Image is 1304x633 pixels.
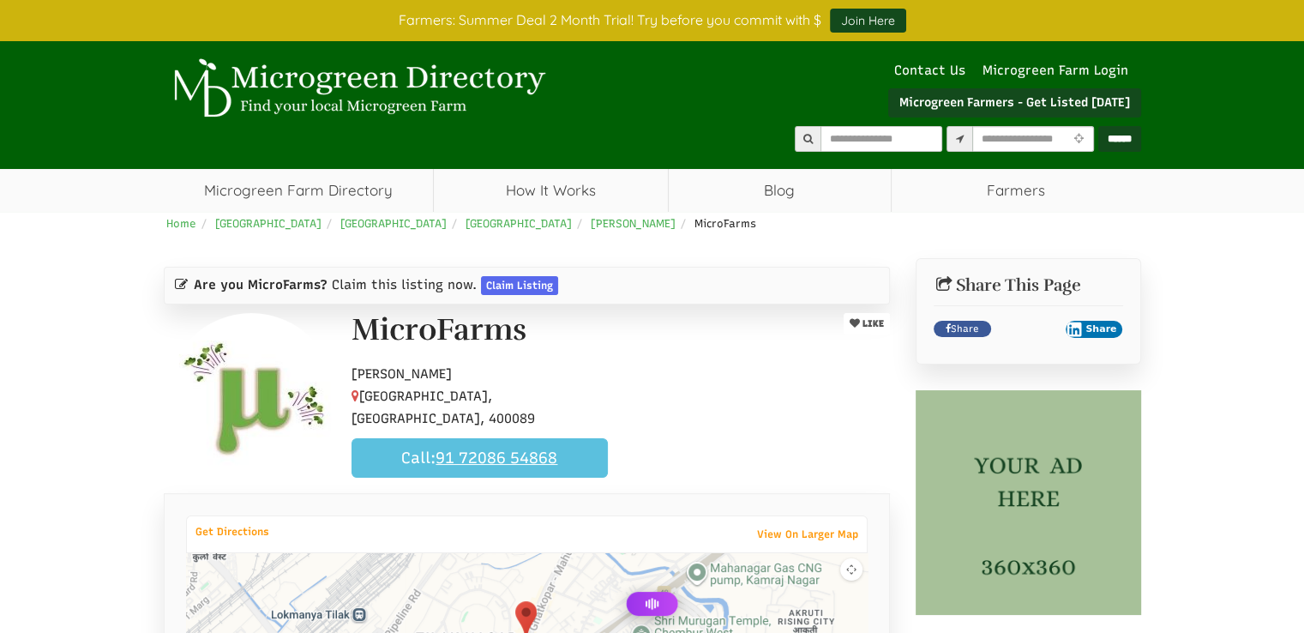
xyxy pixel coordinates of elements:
[164,58,550,118] img: Microgreen Directory
[166,217,196,230] a: Home
[164,169,434,212] a: Microgreen Farm Directory
[215,217,321,230] a: [GEOGRAPHIC_DATA]
[983,63,1137,78] a: Microgreen Farm Login
[844,313,890,335] button: LIKE
[436,449,557,467] u: 91 72086 54868
[748,522,867,546] a: View On Larger Map
[151,9,1154,33] div: Farmers: Summer Deal 2 Month Trial! Try before you commit with $
[669,169,891,212] a: Blog
[466,217,572,230] a: [GEOGRAPHIC_DATA]
[366,448,593,468] a: Call:91 72086 54868
[187,521,278,542] a: Get Directions
[934,276,1123,295] h2: Share This Page
[830,9,906,33] a: Join Here
[886,63,974,78] a: Contact Us
[352,389,535,426] span: [GEOGRAPHIC_DATA], [GEOGRAPHIC_DATA], 400089
[165,313,337,485] img: Contact MicroFarms
[164,493,891,494] ul: Profile Tabs
[1070,134,1088,145] i: Use Current Location
[332,276,477,294] span: Claim this listing now.
[892,169,1141,212] span: Farmers
[352,366,452,382] span: [PERSON_NAME]
[352,313,526,347] h1: MicroFarms
[840,558,862,581] button: Map camera controls
[434,169,668,212] a: How It Works
[1066,321,1123,338] button: Share
[888,88,1141,118] a: Microgreen Farmers - Get Listed [DATE]
[481,276,558,295] a: Claim Listing
[860,318,884,329] span: LIKE
[591,217,676,230] a: [PERSON_NAME]
[694,217,756,230] span: MicroFarms
[916,390,1141,616] img: Copy of side banner (1)
[194,276,328,294] span: Are you MicroFarms?
[340,217,447,230] a: [GEOGRAPHIC_DATA]
[934,321,991,338] a: Share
